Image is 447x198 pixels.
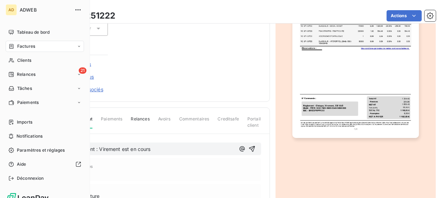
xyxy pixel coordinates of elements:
[17,119,32,125] span: Imports
[17,29,50,35] span: Tableau de bord
[6,4,17,15] div: AD
[47,146,151,152] span: [DATE] Retour client : Virement est en cours
[17,99,39,106] span: Paiements
[6,159,84,170] a: Aide
[423,174,440,191] iframe: Intercom live chat
[17,133,43,139] span: Notifications
[179,116,209,128] span: Commentaires
[247,116,261,134] span: Portail client
[79,67,86,74] span: 21
[158,116,171,128] span: Avoirs
[101,116,122,128] span: Paiements
[17,147,65,153] span: Paramètres et réglages
[131,116,149,128] span: Relances
[17,85,32,92] span: Tâches
[17,175,44,181] span: Déconnexion
[17,57,31,64] span: Clients
[17,161,26,167] span: Aide
[20,7,70,13] span: ADWEB
[387,10,422,21] button: Actions
[17,71,35,78] span: Relances
[66,9,115,22] h3: AWF251222
[17,43,35,49] span: Factures
[218,116,239,128] span: Creditsafe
